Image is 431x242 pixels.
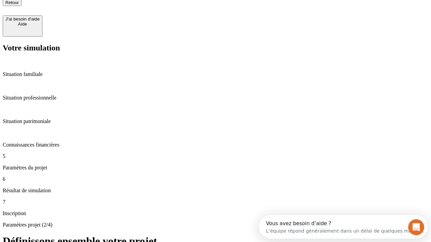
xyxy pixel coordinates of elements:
div: L’équipe répond généralement dans un délai de quelques minutes. [7,11,166,18]
p: Situation patrimoniale [3,118,428,124]
p: 6 [3,176,428,182]
p: 7 [3,199,428,205]
div: Ouvrir le Messenger Intercom [3,3,186,21]
h2: Votre simulation [3,43,428,52]
p: Situation professionnelle [3,95,428,101]
p: Paramètres projet (2/4) [3,222,428,228]
button: J’ai besoin d'aideAide [3,15,42,37]
div: Vous avez besoin d’aide ? [7,6,166,11]
div: J’ai besoin d'aide [5,16,40,22]
iframe: Intercom live chat discovery launcher [259,215,428,239]
p: Résultat de simulation [3,188,428,194]
p: Paramètres du projet [3,165,428,171]
p: Situation familiale [3,71,428,77]
iframe: Intercom live chat [408,219,424,235]
p: Inscription [3,210,428,216]
p: Connaissances financières [3,142,428,148]
div: Aide [5,22,40,27]
p: 5 [3,153,428,159]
